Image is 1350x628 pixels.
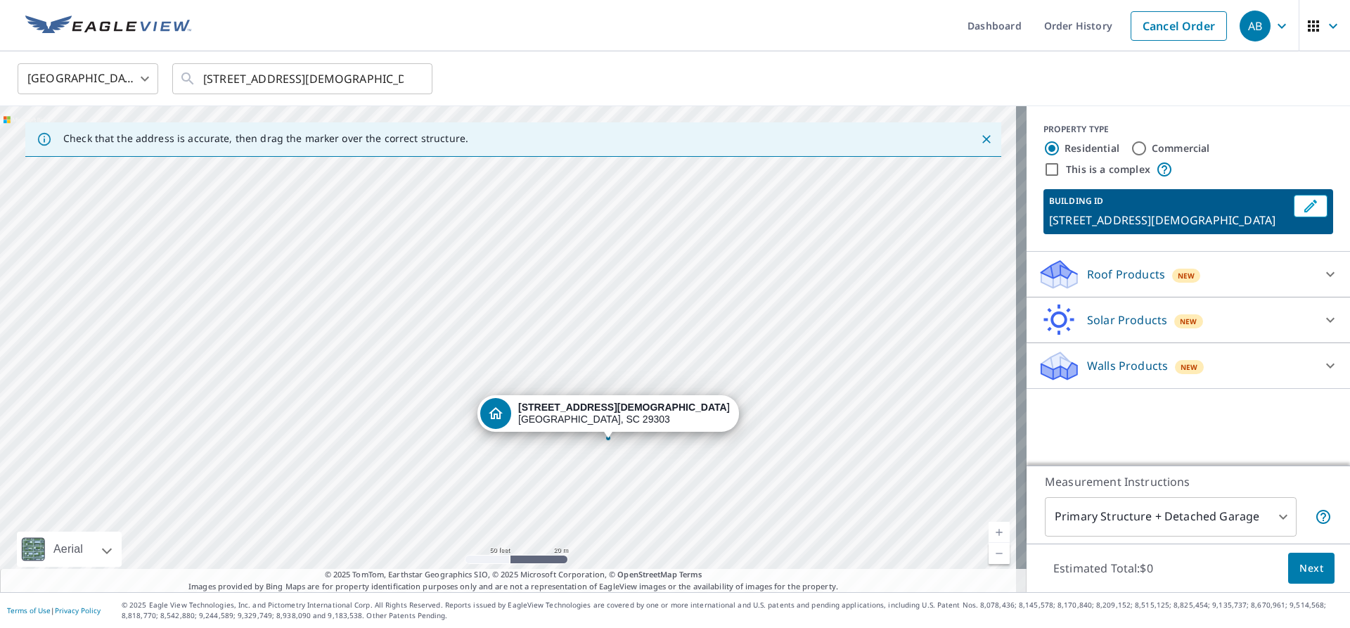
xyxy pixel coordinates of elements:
button: Edit building 1 [1294,195,1327,217]
div: Primary Structure + Detached Garage [1045,497,1297,537]
p: Check that the address is accurate, then drag the marker over the correct structure. [63,132,468,145]
a: Current Level 19, Zoom In [989,522,1010,543]
p: Walls Products [1087,357,1168,374]
button: Close [977,130,996,148]
div: [GEOGRAPHIC_DATA] [18,59,158,98]
div: Aerial [49,532,87,567]
span: © 2025 TomTom, Earthstar Geographics SIO, © 2025 Microsoft Corporation, © [325,569,702,581]
a: OpenStreetMap [617,569,676,579]
div: Walls ProductsNew [1038,349,1339,383]
label: Residential [1065,141,1119,155]
p: BUILDING ID [1049,195,1103,207]
a: Privacy Policy [55,605,101,615]
a: Terms [679,569,702,579]
p: Estimated Total: $0 [1042,553,1164,584]
span: Next [1299,560,1323,577]
span: New [1181,361,1198,373]
div: Roof ProductsNew [1038,257,1339,291]
p: | [7,606,101,615]
p: [STREET_ADDRESS][DEMOGRAPHIC_DATA] [1049,212,1288,229]
span: New [1178,270,1195,281]
div: Aerial [17,532,122,567]
input: Search by address or latitude-longitude [203,59,404,98]
p: Solar Products [1087,312,1167,328]
a: Terms of Use [7,605,51,615]
img: EV Logo [25,15,191,37]
p: Measurement Instructions [1045,473,1332,490]
a: Cancel Order [1131,11,1227,41]
button: Next [1288,553,1335,584]
div: AB [1240,11,1271,41]
div: PROPERTY TYPE [1043,123,1333,136]
label: Commercial [1152,141,1210,155]
a: Current Level 19, Zoom Out [989,543,1010,564]
span: Your report will include the primary structure and a detached garage if one exists. [1315,508,1332,525]
p: Roof Products [1087,266,1165,283]
span: New [1180,316,1197,327]
div: Solar ProductsNew [1038,303,1339,337]
label: This is a complex [1066,162,1150,177]
p: © 2025 Eagle View Technologies, Inc. and Pictometry International Corp. All Rights Reserved. Repo... [122,600,1343,621]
